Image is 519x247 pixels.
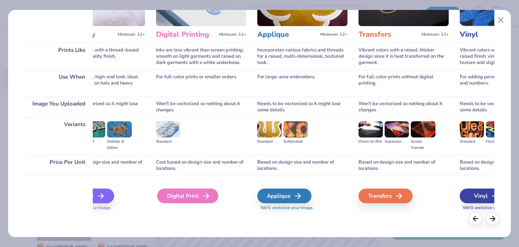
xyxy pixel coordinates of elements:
div: For a professional, high-end look; ideal for logos and text on hats and heavy garments. [55,70,145,97]
img: Screen Transfer [411,121,435,137]
div: 3D Puff [81,139,105,145]
span: Minimum: 12+ [320,32,347,37]
div: Based on design size and number of locations. [359,155,449,176]
h3: Transfers [359,30,419,39]
div: Cost based on design size and number of locations. [55,155,145,176]
img: Supacolor [385,121,409,137]
div: Flock [486,139,510,145]
div: Screen Transfer [411,139,435,151]
div: Won't be vectorized so nothing about it changes [156,97,246,117]
div: Vibrant colors with a raised, thicker design since it is heat transferred on the garment. [359,43,449,70]
div: Image You Uploaded [25,97,93,117]
div: Direct-to-film [359,139,383,145]
div: Prints Like [25,43,93,70]
div: For large-area embroidery. [257,70,347,97]
div: Price Per Unit [25,155,93,176]
div: Colors are vibrant with a thread-based textured, high-quality finish. [55,43,145,70]
button: Close [494,13,508,27]
div: Won't be vectorized so nothing about it changes [359,97,449,117]
div: For full-color prints without digital printing. [359,70,449,97]
img: Standard [156,121,180,137]
div: Incorporates various fabrics and threads for a raised, multi-dimensional, textured look. [257,43,347,70]
img: 3D Puff [81,121,105,137]
span: Minimum: 12+ [118,32,145,37]
img: Sublimated [283,121,308,137]
div: Cost based on design size and number of locations. [156,155,246,176]
img: Metallic & Glitter [107,121,131,137]
div: Needs to be vectorized so it might lose some details [257,97,347,117]
img: Direct-to-film [359,121,383,137]
div: Variants [25,117,93,155]
img: Standard [460,121,484,137]
div: Digital Print [157,189,218,203]
h3: Digital Printing [156,30,216,39]
div: Inks are less vibrant than screen printing; smooth on light garments and raised on dark garments ... [156,43,246,70]
div: Vinyl [460,189,514,203]
div: Standard [257,139,282,145]
div: Based on design size and number of locations. [257,155,347,176]
img: Standard [257,121,282,137]
span: We'll vectorize your image. [55,205,145,211]
span: We'll vectorize your image. [257,205,347,211]
span: Minimum: 12+ [219,32,246,37]
div: Standard [156,139,180,145]
h3: Applique [257,30,317,39]
div: For full-color prints or smaller orders. [156,70,246,97]
span: Minimum: 12+ [421,32,449,37]
div: Standard [460,139,484,145]
div: Needs to be vectorized so it might lose some details [55,97,145,117]
div: Applique [257,189,311,203]
img: Flock [486,121,510,137]
div: Sublimated [283,139,308,145]
div: Transfers [359,189,413,203]
div: Metallic & Glitter [107,139,131,151]
div: Supacolor [385,139,409,145]
div: Use When [25,70,93,97]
